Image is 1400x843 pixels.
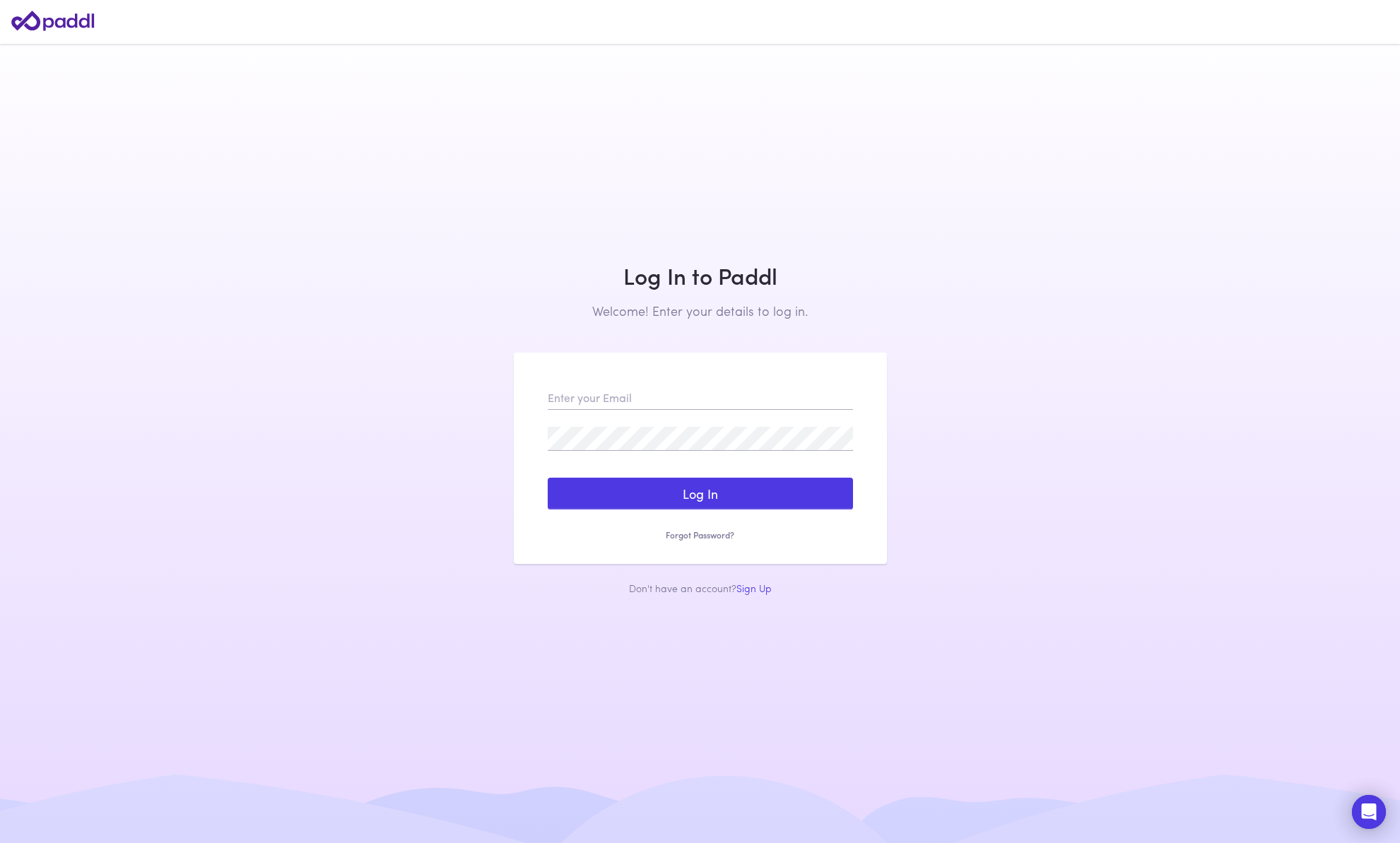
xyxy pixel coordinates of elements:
input: Enter your Email [548,386,853,410]
button: Log In [548,478,853,510]
a: Forgot Password? [548,529,853,541]
h2: Welcome! Enter your details to log in. [514,303,887,319]
a: Sign Up [736,581,772,595]
h1: Log In to Paddl [514,262,887,289]
div: Don't have an account? [514,581,887,595]
div: Open Intercom Messenger [1352,795,1386,829]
